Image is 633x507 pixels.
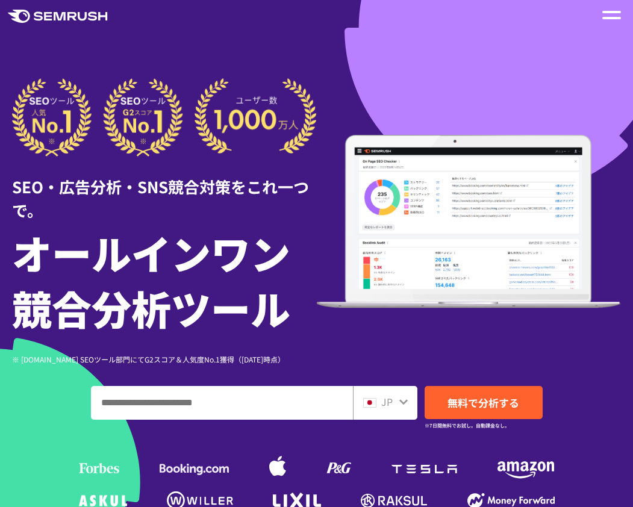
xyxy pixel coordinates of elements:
small: ※7日間無料でお試し。自動課金なし。 [425,420,510,431]
input: ドメイン、キーワードまたはURLを入力してください [92,387,352,419]
h1: オールインワン 競合分析ツール [12,225,317,335]
span: 無料で分析する [447,395,519,410]
div: SEO・広告分析・SNS競合対策をこれ一つで。 [12,157,317,222]
a: 無料で分析する [425,386,543,419]
span: JP [381,394,393,409]
div: ※ [DOMAIN_NAME] SEOツール部門にてG2スコア＆人気度No.1獲得（[DATE]時点） [12,353,317,365]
